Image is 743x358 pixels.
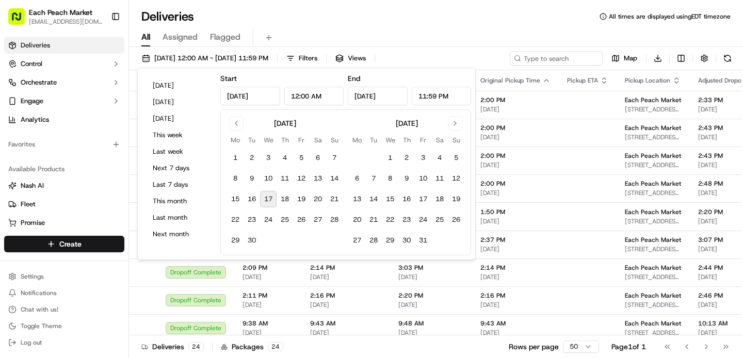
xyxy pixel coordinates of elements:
button: 17 [260,191,277,207]
span: Chat with us! [21,305,58,314]
button: 11 [431,170,448,187]
button: [DATE] [148,78,210,93]
div: 24 [188,342,204,351]
span: Each Peach Market [625,264,681,272]
img: 1736555255976-a54dd68f-1ca7-489b-9aae-adbdc363a1c4 [10,99,29,117]
span: 2:16 PM [480,291,551,300]
span: 2:14 PM [310,264,382,272]
span: Each Peach Market [625,152,681,160]
button: 24 [415,211,431,228]
span: Engage [21,96,43,106]
button: Go to previous month [229,116,244,131]
button: [EMAIL_ADDRESS][DOMAIN_NAME] [29,18,103,26]
button: [DATE] [148,111,210,126]
span: Each Peach Market [625,291,681,300]
span: 1:50 PM [480,208,551,216]
button: 27 [310,211,326,228]
button: 25 [431,211,448,228]
span: [DATE] [243,329,294,337]
span: 2:00 PM [480,152,551,160]
button: 3 [415,150,431,166]
span: [DATE] [91,160,112,168]
button: Toggle Theme [4,319,124,333]
span: [PERSON_NAME] [32,160,84,168]
span: [STREET_ADDRESS][US_STATE] [625,217,682,225]
input: Date [348,87,408,105]
span: [DATE] [480,273,551,281]
th: Monday [349,135,365,145]
button: 5 [293,150,310,166]
button: 28 [326,211,343,228]
div: [DATE] [396,118,418,128]
a: 💻API Documentation [83,226,170,245]
button: 10 [260,170,277,187]
th: Friday [415,135,431,145]
button: 21 [326,191,343,207]
button: 13 [310,170,326,187]
span: Each Peach Market [625,124,681,132]
img: Liam S. [10,150,27,167]
button: This week [148,128,210,142]
button: 28 [365,232,382,249]
button: Log out [4,335,124,350]
img: 1736555255976-a54dd68f-1ca7-489b-9aae-adbdc363a1c4 [21,188,29,197]
button: 15 [382,191,398,207]
button: 25 [277,211,293,228]
a: 📗Knowledge Base [6,226,83,245]
button: Views [331,51,370,66]
span: Each Peach Market [625,319,681,328]
span: 3:03 PM [398,264,464,272]
span: Each Peach Market [625,208,681,216]
div: 24 [268,342,283,351]
input: Type to search [510,51,603,66]
button: 4 [277,150,293,166]
span: [STREET_ADDRESS][US_STATE] [625,245,682,253]
a: Powered byPylon [73,255,125,264]
button: 12 [293,170,310,187]
button: 18 [431,191,448,207]
span: Pylon [103,256,125,264]
span: • [86,160,89,168]
span: Flagged [210,31,240,43]
th: Monday [227,135,244,145]
button: Fleet [4,196,124,213]
button: Next 7 days [148,161,210,175]
th: Wednesday [260,135,277,145]
span: Nash AI [21,181,44,190]
div: [DATE] [274,118,296,128]
button: 24 [260,211,277,228]
button: 1 [382,150,398,166]
button: Create [4,236,124,252]
span: [DATE] [310,301,382,309]
span: [DATE] [398,273,464,281]
span: Orchestrate [21,78,57,87]
span: Regen Pajulas [32,188,75,196]
span: Control [21,59,42,69]
span: [DATE] [243,301,294,309]
div: We're available if you need us! [46,109,142,117]
button: 21 [365,211,382,228]
input: Got a question? Start typing here... [27,67,186,77]
button: 19 [448,191,464,207]
span: 2:14 PM [480,264,551,272]
span: [STREET_ADDRESS][US_STATE] [625,301,682,309]
button: This month [148,194,210,208]
a: Nash AI [8,181,120,190]
button: Start new chat [175,102,188,114]
span: Original Pickup Time [480,76,540,85]
button: 1 [227,150,244,166]
button: 18 [277,191,293,207]
button: 16 [244,191,260,207]
span: 9:43 AM [480,319,551,328]
th: Sunday [448,135,464,145]
img: 5e9a9d7314ff4150bce227a61376b483.jpg [22,99,40,117]
button: Refresh [720,51,735,66]
span: 2:00 PM [480,124,551,132]
span: 2:00 PM [480,180,551,188]
button: 19 [293,191,310,207]
div: 📗 [10,232,19,240]
button: 17 [415,191,431,207]
button: 29 [227,232,244,249]
button: 16 [398,191,415,207]
span: [DATE] [83,188,104,196]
